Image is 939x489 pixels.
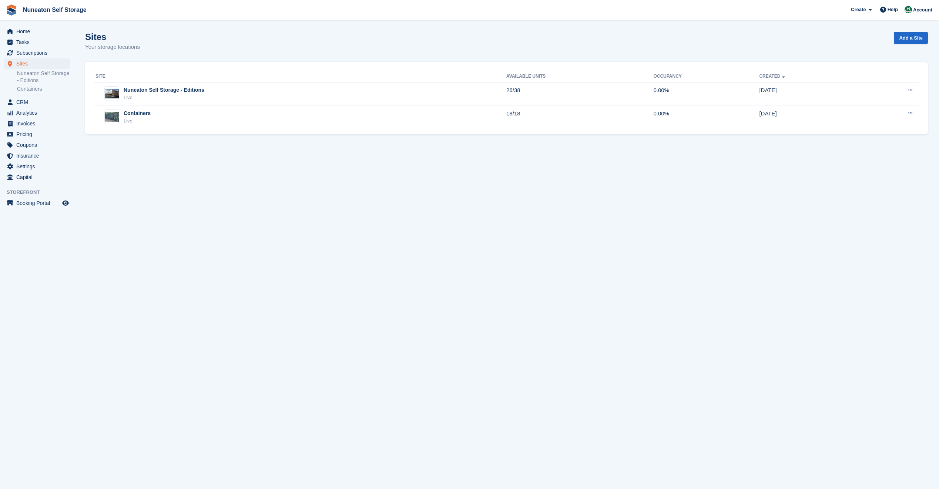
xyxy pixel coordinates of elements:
div: Live [124,94,204,101]
a: menu [4,118,70,129]
img: Amanda [905,6,912,13]
span: Help [888,6,898,13]
span: Insurance [16,151,61,161]
a: menu [4,108,70,118]
a: menu [4,129,70,139]
td: 0.00% [653,105,759,128]
a: menu [4,140,70,150]
span: Coupons [16,140,61,150]
span: Tasks [16,37,61,47]
span: Sites [16,58,61,69]
a: Preview store [61,199,70,208]
img: stora-icon-8386f47178a22dfd0bd8f6a31ec36ba5ce8667c1dd55bd0f319d3a0aa187defe.svg [6,4,17,16]
td: [DATE] [759,82,861,105]
a: menu [4,198,70,208]
a: menu [4,58,70,69]
td: 0.00% [653,82,759,105]
a: menu [4,161,70,172]
div: Live [124,117,151,125]
h1: Sites [85,32,140,42]
span: Create [851,6,866,13]
td: 26/38 [506,82,653,105]
th: Site [94,71,506,82]
span: Account [913,6,932,14]
td: [DATE] [759,105,861,128]
span: Settings [16,161,61,172]
a: Nuneaton Self Storage [20,4,90,16]
span: CRM [16,97,61,107]
span: Invoices [16,118,61,129]
div: Nuneaton Self Storage - Editions [124,86,204,94]
a: menu [4,26,70,37]
a: Created [759,74,786,79]
span: Analytics [16,108,61,118]
div: Containers [124,109,151,117]
a: menu [4,48,70,58]
span: Booking Portal [16,198,61,208]
a: Nuneaton Self Storage - Editions [17,70,70,84]
a: menu [4,172,70,182]
span: Capital [16,172,61,182]
a: Containers [17,85,70,92]
a: Add a Site [894,32,928,44]
span: Pricing [16,129,61,139]
p: Your storage locations [85,43,140,51]
td: 18/18 [506,105,653,128]
span: Storefront [7,189,74,196]
th: Available Units [506,71,653,82]
a: menu [4,37,70,47]
th: Occupancy [653,71,759,82]
span: Home [16,26,61,37]
img: Image of Nuneaton Self Storage - Editions site [105,89,119,98]
span: Subscriptions [16,48,61,58]
img: Image of Containers site [105,112,119,122]
a: menu [4,97,70,107]
a: menu [4,151,70,161]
